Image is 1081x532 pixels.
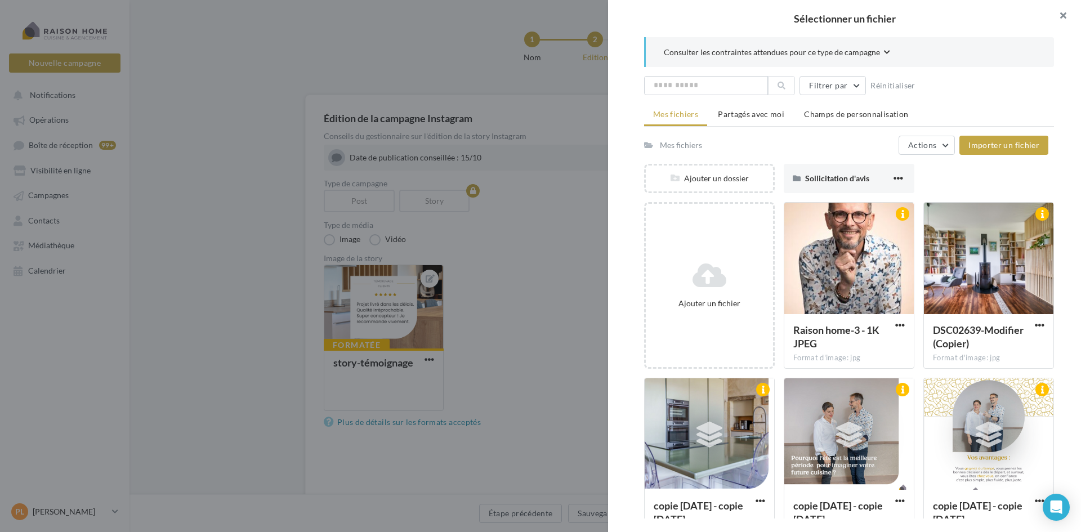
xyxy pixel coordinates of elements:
button: Filtrer par [799,76,866,95]
span: Champs de personnalisation [804,109,908,119]
button: Réinitialiser [866,79,920,92]
span: Actions [908,140,936,150]
button: Consulter les contraintes attendues pour ce type de campagne [664,46,890,60]
span: Consulter les contraintes attendues pour ce type de campagne [664,47,880,58]
div: Format d'image: jpg [933,353,1044,363]
div: Open Intercom Messenger [1043,494,1070,521]
span: copie 22-07-2025 - copie 21-07-2025 - post-expert-local-3 [933,499,1022,525]
button: Importer un fichier [959,136,1048,155]
span: DSC02639-Modifier (Copier) [933,324,1024,350]
span: Mes fichiers [653,109,698,119]
span: Sollicitation d'avis [805,173,869,183]
span: Raison home-3 - 1K JPEG [793,324,879,350]
span: copie 22-07-2025 - copie 21-07-2025 - google post pourquoi l'été 1 [793,499,883,525]
span: copie 22-07-2025 - copie 21-07-2025 - story pourquoi c'est différent avec moi [654,499,743,525]
div: Format d'image: jpg [793,353,905,363]
button: Actions [899,136,955,155]
div: Ajouter un dossier [646,173,773,184]
span: Importer un fichier [968,140,1039,150]
div: Mes fichiers [660,140,702,151]
h2: Sélectionner un fichier [626,14,1063,24]
div: Ajouter un fichier [650,298,769,309]
span: Partagés avec moi [718,109,784,119]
